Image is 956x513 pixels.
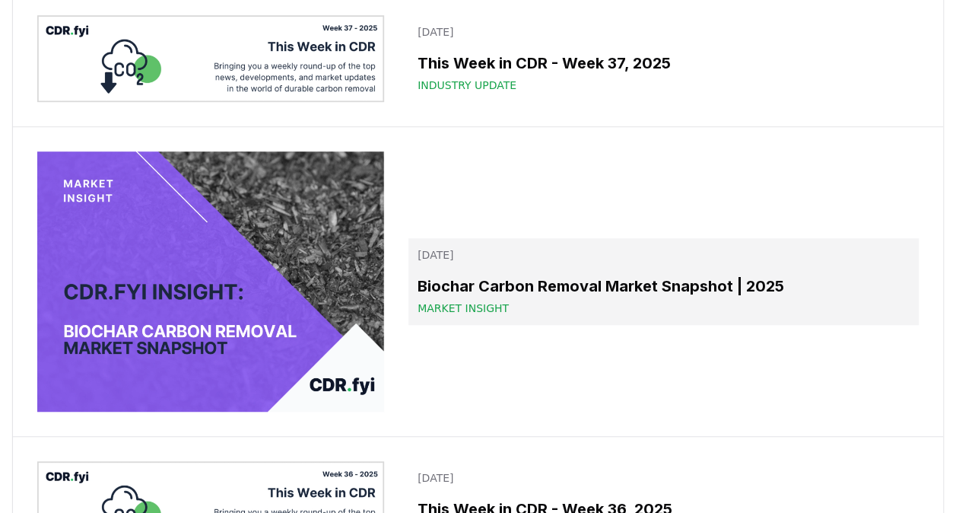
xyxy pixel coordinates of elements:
[418,247,910,263] p: [DATE]
[408,238,919,325] a: [DATE]Biochar Carbon Removal Market Snapshot | 2025Market Insight
[418,78,516,93] span: Industry Update
[418,301,509,316] span: Market Insight
[37,151,384,412] img: Biochar Carbon Removal Market Snapshot | 2025 blog post image
[418,24,910,40] p: [DATE]
[408,15,919,102] a: [DATE]This Week in CDR - Week 37, 2025Industry Update
[418,275,910,298] h3: Biochar Carbon Removal Market Snapshot | 2025
[37,15,384,102] img: This Week in CDR - Week 37, 2025 blog post image
[418,470,910,486] p: [DATE]
[418,52,910,75] h3: This Week in CDR - Week 37, 2025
